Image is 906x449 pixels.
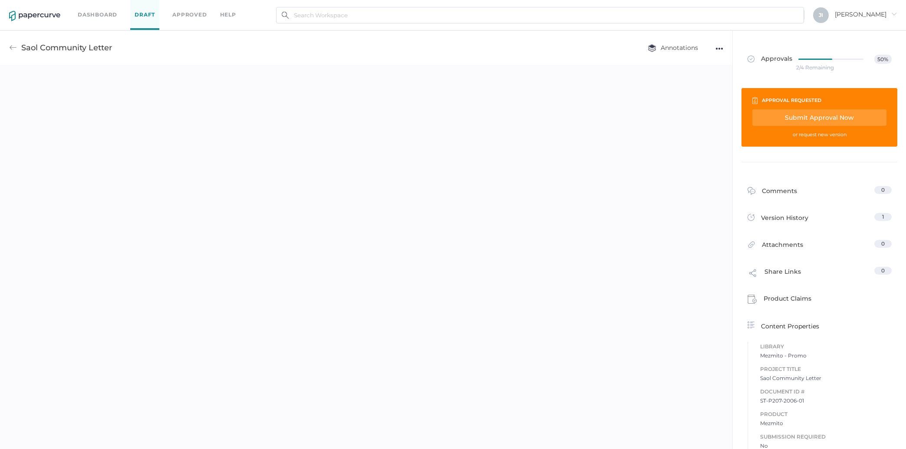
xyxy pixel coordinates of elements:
[748,321,754,328] img: content-properties-icon.34d20aed.svg
[9,11,60,21] img: papercurve-logo-colour.7244d18c.svg
[748,294,811,307] div: Product Claims
[760,342,892,351] span: Library
[172,10,207,20] a: Approved
[748,187,755,197] img: comment-icon.4fbda5a2.svg
[648,44,656,52] img: annotation-layers.cc6d0e6b.svg
[220,10,236,20] div: help
[760,419,892,428] span: Mezmito
[752,97,758,104] img: clipboard-icon-white.67177333.svg
[760,364,892,374] span: Project Title
[748,321,892,331] div: Content Properties
[715,43,723,55] div: ●●●
[21,39,112,56] div: Saol Community Letter
[639,39,707,56] button: Annotations
[760,374,892,383] span: Saol Community Letter
[9,44,17,52] img: back-arrow-grey.72011ae3.svg
[762,95,821,105] div: approval requested
[748,294,892,307] a: Product Claims
[748,213,892,225] a: Version History1
[752,109,886,126] div: Submit Approval Now
[748,240,892,253] a: Attachments0
[748,213,808,225] div: Version History
[760,410,892,419] span: Product
[819,12,823,18] span: J I
[748,186,892,200] a: Comments0
[748,267,892,283] a: Share Links0
[748,295,757,304] img: claims-icon.71597b81.svg
[276,7,804,23] input: Search Workspace
[748,214,754,223] img: versions-icon.ee5af6b0.svg
[748,55,792,64] span: Approvals
[891,11,897,17] i: arrow_right
[835,10,897,18] span: [PERSON_NAME]
[648,44,698,52] span: Annotations
[881,240,885,247] span: 0
[881,267,885,274] span: 0
[752,130,886,139] div: or request new version
[282,12,289,19] img: search.bf03fe8b.svg
[742,46,897,73] a: Approvals50%
[882,213,884,220] span: 1
[748,186,797,200] div: Comments
[748,56,754,62] img: approved-grey.341b8de9.svg
[748,268,758,281] img: share-link-icon.af96a55c.svg
[874,55,891,64] span: 50%
[760,387,892,397] span: Document ID #
[881,187,885,193] span: 0
[748,267,801,283] div: Share Links
[760,432,892,442] span: Submission Required
[748,240,803,253] div: Attachments
[78,10,117,20] a: Dashboard
[760,397,892,405] span: ST-P207-2006-01
[760,351,892,360] span: Mezmito - Promo
[748,241,755,251] img: attachments-icon.0dd0e375.svg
